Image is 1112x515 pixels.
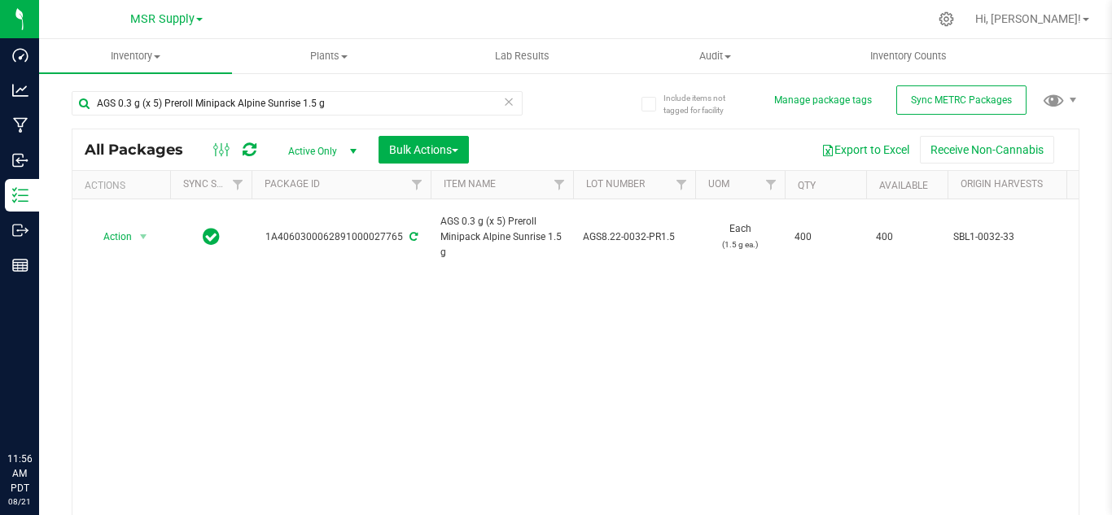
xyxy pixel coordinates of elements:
div: Manage settings [936,11,957,27]
button: Sync METRC Packages [896,85,1027,115]
inline-svg: Analytics [12,82,28,98]
span: Sync from Compliance System [407,231,418,242]
p: (1.5 g ea.) [705,237,775,252]
a: Filter [404,171,431,199]
span: Sync METRC Packages [911,94,1012,106]
div: 1A4060300062891000027765 [249,229,433,245]
inline-svg: Inventory [12,187,28,203]
span: 400 [795,229,856,245]
span: In Sync [203,225,220,248]
a: Lab Results [425,39,618,73]
inline-svg: Outbound [12,222,28,238]
span: Include items not tagged for facility [663,92,745,116]
div: Actions [85,180,164,191]
span: MSR Supply [130,12,195,26]
button: Receive Non-Cannabis [920,136,1054,164]
button: Export to Excel [811,136,920,164]
a: Package ID [265,178,320,190]
a: Filter [668,171,695,199]
inline-svg: Inbound [12,152,28,168]
a: Filter [225,171,252,199]
a: Sync Status [183,178,246,190]
button: Manage package tags [774,94,872,107]
span: Inventory [39,49,232,63]
a: Audit [619,39,812,73]
p: 11:56 AM PDT [7,452,32,495]
a: Lot Number [586,178,645,190]
span: Each [705,221,775,252]
iframe: Resource center [16,385,65,434]
a: Filter [758,171,785,199]
span: Audit [619,49,811,63]
span: Clear [503,91,514,112]
a: Plants [232,39,425,73]
span: Inventory Counts [848,49,969,63]
inline-svg: Manufacturing [12,117,28,133]
a: Filter [546,171,573,199]
span: All Packages [85,141,199,159]
a: Inventory Counts [812,39,1005,73]
span: AGS8.22-0032-PR1.5 [583,229,685,245]
span: Bulk Actions [389,143,458,156]
span: Lab Results [473,49,571,63]
a: Origin Harvests [961,178,1043,190]
span: Plants [233,49,424,63]
span: select [134,225,154,248]
inline-svg: Reports [12,257,28,273]
button: Bulk Actions [379,136,469,164]
a: UOM [708,178,729,190]
a: Qty [798,180,816,191]
input: Search Package ID, Item Name, SKU, Lot or Part Number... [72,91,523,116]
span: 400 [876,229,938,245]
div: SBL1-0032-33 [953,229,1105,245]
a: Inventory [39,39,232,73]
p: 08/21 [7,495,32,508]
span: Action [89,225,133,248]
span: AGS 0.3 g (x 5) Preroll Minipack Alpine Sunrise 1.5 g [440,214,563,261]
inline-svg: Dashboard [12,47,28,63]
a: Item Name [444,178,496,190]
a: Available [879,180,928,191]
span: Hi, [PERSON_NAME]! [975,12,1081,25]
